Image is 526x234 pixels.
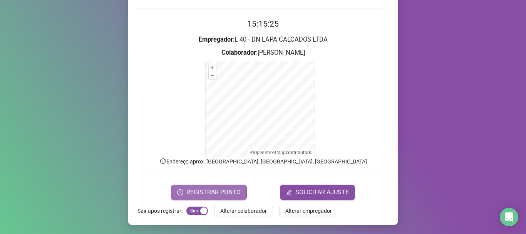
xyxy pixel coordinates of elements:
strong: Empregador [199,36,233,43]
span: info-circle [159,158,166,165]
a: OpenStreetMap [254,150,286,155]
p: Endereço aprox. : [GEOGRAPHIC_DATA], [GEOGRAPHIC_DATA], [GEOGRAPHIC_DATA] [137,157,389,166]
button: + [209,64,216,72]
button: Alterar empregador [279,205,338,217]
span: edit [286,189,292,195]
button: REGISTRAR PONTO [171,185,247,200]
li: © contributors. [250,150,312,155]
label: Sair após registrar [137,205,186,217]
button: Alterar colaborador [214,205,273,217]
div: Open Intercom Messenger [500,208,518,226]
button: – [209,72,216,79]
span: Alterar empregador [285,207,332,215]
span: clock-circle [177,189,183,195]
span: REGISTRAR PONTO [186,188,241,197]
h3: : [PERSON_NAME] [137,48,389,58]
span: Alterar colaborador [220,207,267,215]
time: 15:15:25 [247,19,279,29]
span: SOLICITAR AJUSTE [295,188,349,197]
button: editSOLICITAR AJUSTE [280,185,355,200]
strong: Colaborador [221,49,256,56]
h3: : L 40 - DN LAPA CALCADOS LTDA [137,35,389,45]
